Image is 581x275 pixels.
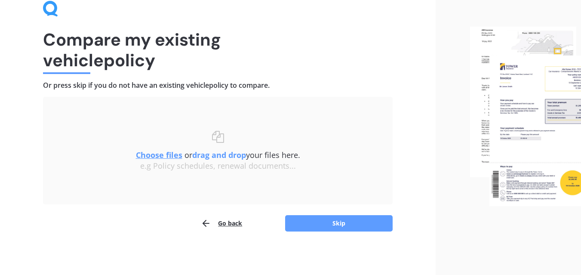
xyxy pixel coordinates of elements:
button: Skip [285,215,393,232]
u: Choose files [136,150,182,160]
div: e.g Policy schedules, renewal documents... [60,161,375,171]
img: files.webp [470,27,581,206]
button: Go back [201,215,242,232]
h4: Or press skip if you do not have an existing vehicle policy to compare. [43,81,393,90]
b: drag and drop [192,150,246,160]
span: or your files here. [136,150,300,160]
h1: Compare my existing vehicle policy [43,29,393,71]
